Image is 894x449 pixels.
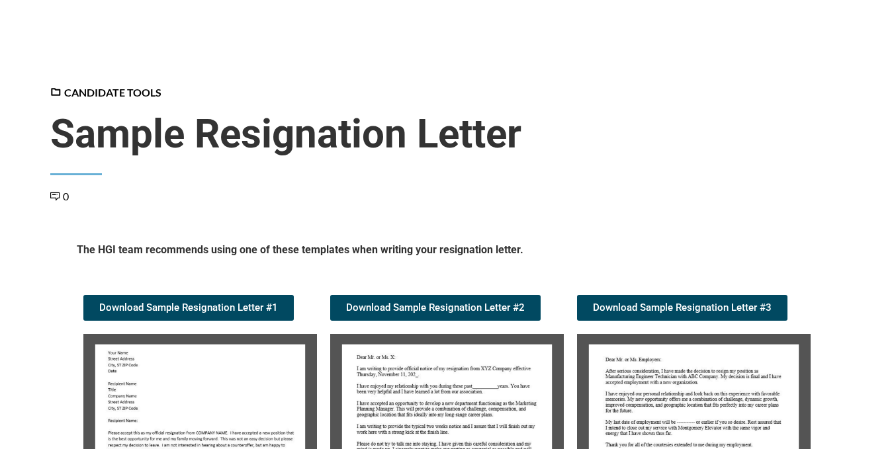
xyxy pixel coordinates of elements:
span: Sample Resignation Letter [50,110,844,158]
a: Candidate Tools [50,86,161,99]
a: Download Sample Resignation Letter #2 [330,295,541,321]
h5: The HGI team recommends using one of these templates when writing your resignation letter. [77,243,818,262]
a: 0 [50,190,69,202]
span: Download Sample Resignation Letter #1 [99,303,278,313]
span: Download Sample Resignation Letter #3 [593,303,772,313]
a: Download Sample Resignation Letter #3 [577,295,787,321]
span: Download Sample Resignation Letter #2 [346,303,525,313]
a: Download Sample Resignation Letter #1 [83,295,294,321]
